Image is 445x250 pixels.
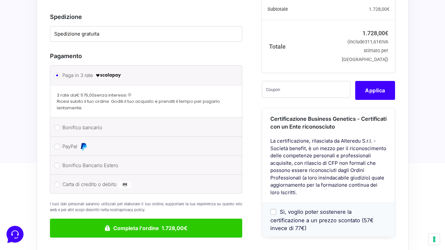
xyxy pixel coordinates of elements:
span: Le tue conversazioni [10,26,56,31]
label: Bonifico bancario [62,123,228,133]
span: € [385,30,388,37]
button: Le tue preferenze relative al consenso per le tecnologie di tracciamento [429,234,440,245]
h3: Pagamento [50,52,243,60]
img: dark [21,37,34,50]
small: (include IVA stimato per [GEOGRAPHIC_DATA]) [342,39,388,62]
img: PayPal [80,143,87,150]
bdi: 1.728,00 [362,30,388,37]
span: Inizia una conversazione [42,59,96,64]
label: Bonifico Bancario Estero [62,161,228,170]
h2: Ciao da Marketers 👋 [5,5,110,16]
th: Totale [262,20,339,73]
img: dark [10,37,24,50]
label: Spedizione gratuita [54,30,238,38]
iframe: Customerly Messenger Launcher [5,225,25,244]
input: Sì, voglio poter sostenere la certificazione a un prezzo scontato (57€ invece di 77€) [270,209,276,215]
label: PayPal [62,142,228,151]
p: I tuoi dati personali saranno utilizzati per elaborare il tuo ordine, supportare la tua esperienz... [50,201,243,213]
input: Coupon [262,81,350,98]
p: Home [20,199,31,205]
img: scalapay-logo-black.png [95,71,121,79]
h3: Spedizione [50,12,243,21]
button: Applica [355,81,395,100]
img: Carta di credito o debito [119,180,131,188]
div: La certificazione, rilasciata da Alteredu S.r.l. - Società benefit, è un mezzo per il riconoscime... [262,138,395,203]
span: € [379,39,381,45]
img: dark [31,37,44,50]
a: privacy policy [121,208,144,212]
button: Messaggi [45,190,86,205]
span: 311,61 [365,39,381,45]
label: Carta di credito o debito [62,180,228,189]
span: € [387,7,389,12]
bdi: 1.728,00 [369,7,389,12]
button: Aiuto [85,190,125,205]
button: Inizia una conversazione [10,55,120,68]
input: Cerca un articolo... [15,95,107,102]
span: Certificazione Business Genetics - Certificati con un Ente riconosciuto [270,116,387,130]
p: Messaggi [56,199,74,205]
button: Completa l'ordine 1.728,00€ [50,219,243,238]
p: Aiuto [101,199,110,205]
label: Paga in 3 rate [62,70,228,80]
span: Sì, voglio poter sostenere la certificazione a un prezzo scontato (57€ invece di 77€) [270,209,373,232]
span: Trova una risposta [10,81,51,86]
button: Home [5,190,45,205]
a: Apri Centro Assistenza [70,81,120,86]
